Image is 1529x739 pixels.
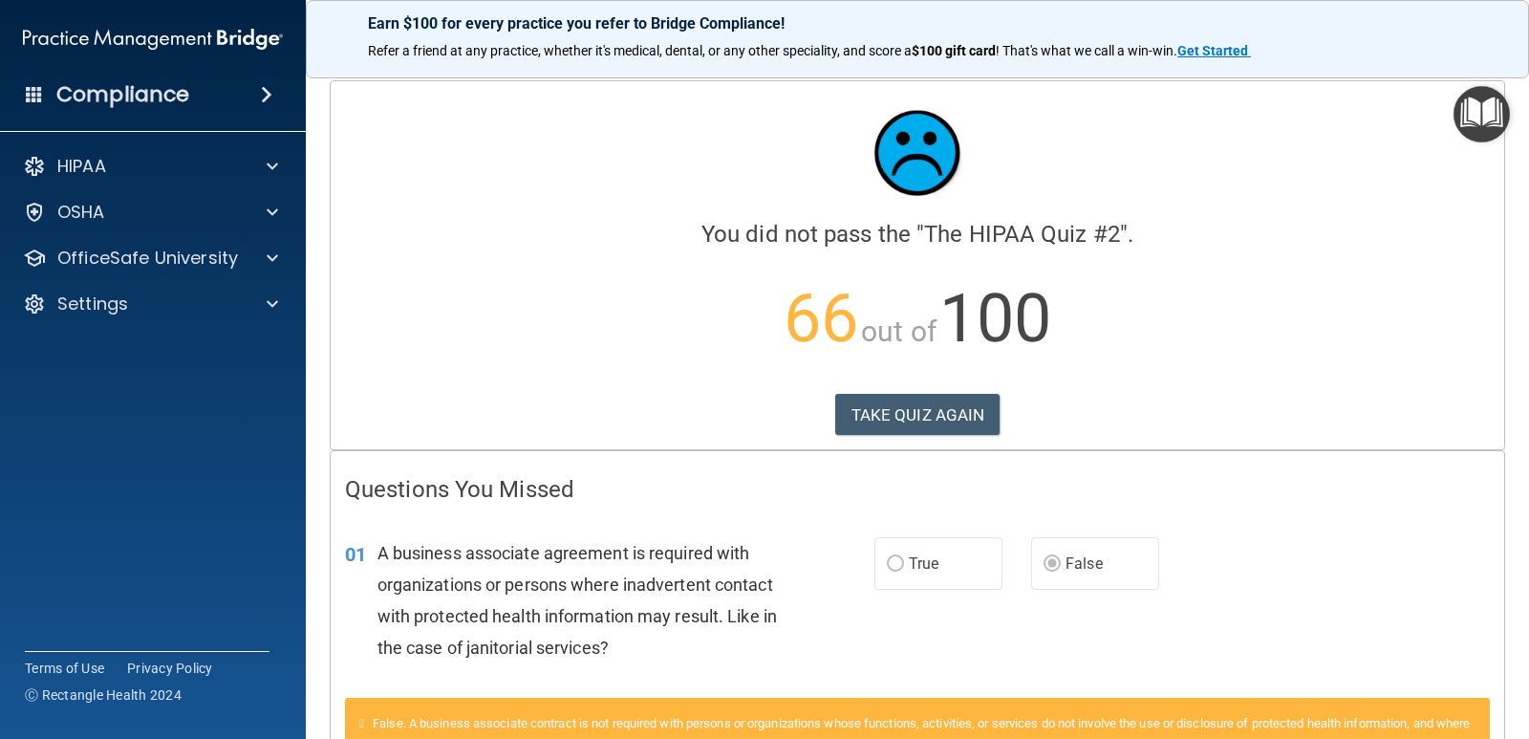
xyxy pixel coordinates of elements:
a: OSHA [23,201,278,224]
a: HIPAA [23,155,278,178]
h4: Compliance [56,81,189,108]
span: out of [861,315,937,348]
span: False [1066,554,1103,573]
img: PMB logo [23,20,283,58]
p: OfficeSafe University [57,247,238,270]
span: ! That's what we call a win-win. [996,43,1177,58]
span: True [909,554,938,573]
a: Privacy Policy [127,659,213,678]
a: Settings [23,293,278,315]
h4: Questions You Missed [345,477,1490,502]
span: 100 [939,279,1051,358]
img: sad_face.ecc698e2.jpg [860,96,975,210]
input: True [887,557,904,572]
span: A business associate agreement is required with organizations or persons where inadvertent contac... [377,543,777,659]
span: Ⓒ Rectangle Health 2024 [25,685,182,705]
a: Get Started [1177,43,1251,58]
p: Earn $100 for every practice you refer to Bridge Compliance! [368,14,1467,33]
button: TAKE QUIZ AGAIN [835,394,1001,436]
strong: $100 gift card [912,43,996,58]
input: False [1044,557,1061,572]
a: OfficeSafe University [23,247,278,270]
a: Terms of Use [25,659,104,678]
span: 01 [345,543,366,566]
h4: You did not pass the " ". [345,222,1490,247]
button: Open Resource Center [1454,86,1510,142]
p: HIPAA [57,155,106,178]
p: OSHA [57,201,105,224]
p: Settings [57,293,128,315]
strong: Get Started [1177,43,1248,58]
span: The HIPAA Quiz #2 [924,221,1120,248]
span: 66 [784,279,858,358]
span: Refer a friend at any practice, whether it's medical, dental, or any other speciality, and score a [368,43,912,58]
